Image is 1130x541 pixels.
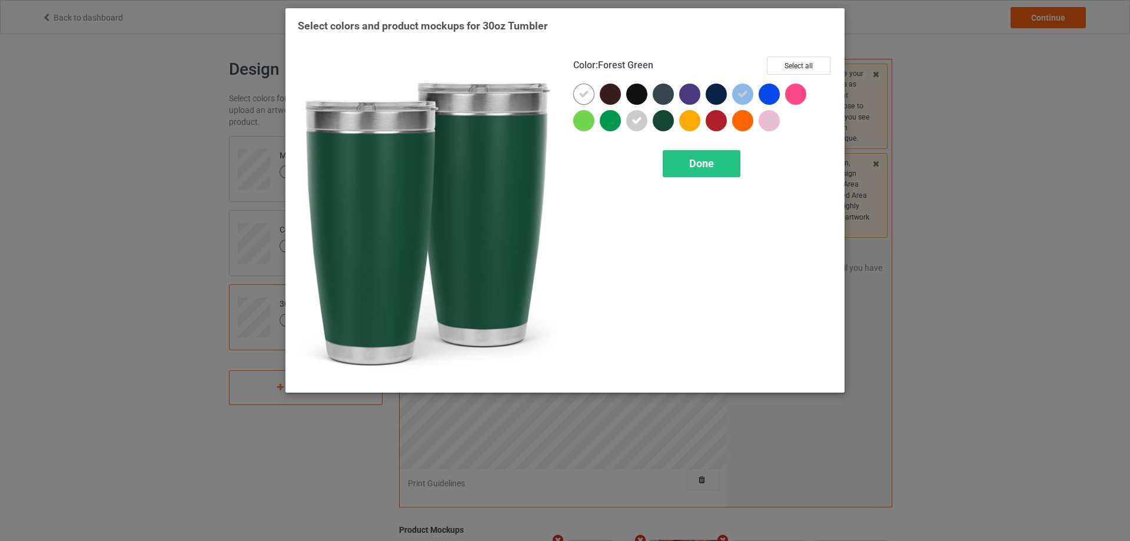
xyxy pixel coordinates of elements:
[573,59,596,71] span: Color
[298,57,557,380] img: regular.jpg
[689,157,714,170] span: Done
[573,59,653,72] h4: :
[598,59,653,71] span: Forest Green
[298,19,548,32] span: Select colors and product mockups for 30oz Tumbler
[767,57,830,75] button: Select all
